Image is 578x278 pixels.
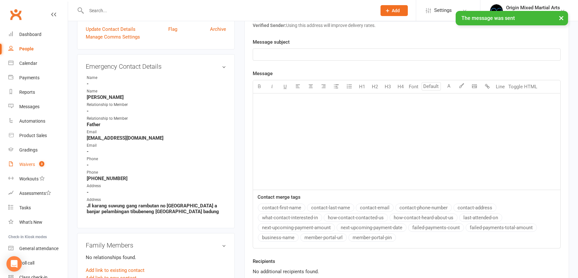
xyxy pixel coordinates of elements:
a: Flag [168,25,177,33]
div: Roll call [19,260,34,265]
div: Phone [87,169,140,176]
div: Payments [19,75,39,80]
button: contact-email [356,204,394,212]
button: Add [381,5,408,16]
button: U [279,80,292,93]
div: Address [87,197,140,203]
p: No relationships found. [86,254,226,261]
strong: - [87,81,226,87]
a: Manage Comms Settings [86,33,140,41]
a: People [8,42,68,56]
a: Clubworx [8,6,24,22]
button: what-contact-interested-in [258,213,322,222]
div: Messages [19,104,39,109]
button: contact-first-name [258,204,305,212]
button: Toggle HTML [507,80,539,93]
button: H3 [381,80,394,93]
span: Settings [434,3,452,18]
a: Workouts [8,172,68,186]
div: Reports [19,90,35,95]
input: Search... [84,6,372,15]
button: member-portal-pin [348,233,396,242]
div: No additional recipients found. [253,268,561,275]
button: contact-last-name [307,204,354,212]
a: Calendar [8,56,68,71]
strong: [EMAIL_ADDRESS][DOMAIN_NAME] [87,135,226,141]
a: Archive [210,25,226,33]
button: Line [494,80,507,93]
div: The message was sent [456,11,568,25]
a: Gradings [8,143,68,157]
div: Relationship to Member [87,116,140,122]
h3: Emergency Contact Details [86,63,226,70]
div: Email [87,129,140,135]
button: H2 [369,80,381,93]
a: Dashboard [8,27,68,42]
a: Messages [8,100,68,114]
button: failed-payments-count [408,223,464,232]
a: Product Sales [8,128,68,143]
a: Update Contact Details [86,25,136,33]
input: Default [422,82,441,91]
a: Roll call [8,256,68,270]
div: Product Sales [19,133,47,138]
div: People [19,46,34,51]
a: Automations [8,114,68,128]
strong: [PHONE_NUMBER] [87,176,226,181]
div: Email [87,143,140,149]
button: H4 [394,80,407,93]
div: What's New [19,220,42,225]
button: last-attended-on [459,213,502,222]
span: U [284,84,287,90]
a: General attendance kiosk mode [8,241,68,256]
strong: [PERSON_NAME] [87,94,226,100]
strong: Jl karang suwung gang rambutan no [GEOGRAPHIC_DATA] a banjar pelambingan tibubeneng [GEOGRAPHIC_D... [87,203,226,214]
button: how-contact-contacted-us [324,213,388,222]
a: Tasks [8,201,68,215]
strong: Father [87,122,226,127]
a: Assessments [8,186,68,201]
div: Waivers [19,162,35,167]
div: Name [87,75,140,81]
button: failed-payments-total-amount [466,223,537,232]
div: Workouts [19,176,39,181]
a: What's New [8,215,68,230]
span: 3 [39,161,44,167]
div: Address [87,183,140,189]
div: Calendar [19,61,37,66]
button: contact-address [453,204,496,212]
div: Phone [87,156,140,162]
div: Origin Mixed Martial Arts [506,5,560,11]
strong: - [87,108,226,114]
label: Recipients [253,257,275,265]
img: thumb_image1665119159.png [490,4,503,17]
div: Dashboard [19,32,41,37]
div: General attendance [19,246,58,251]
a: Payments [8,71,68,85]
label: Message [253,70,273,77]
button: next-upcoming-payment-amount [258,223,335,232]
button: contact-phone-number [395,204,452,212]
div: Tasks [19,205,31,210]
div: Origin Mixed Martial Arts [506,11,560,16]
button: × [556,11,567,25]
label: Message subject [253,38,290,46]
button: business-name [258,233,299,242]
div: Open Intercom Messenger [6,256,22,272]
h3: Family Members [86,242,226,249]
strong: - [87,189,226,195]
div: Name [87,88,140,94]
button: H1 [356,80,369,93]
a: Add link to existing contact [86,266,144,274]
button: how-contact-heard-about-us [390,213,458,222]
button: Font [407,80,420,93]
strong: - [87,162,226,168]
div: Gradings [19,147,38,152]
label: Contact merge tags [258,193,301,201]
button: member-portal-url [300,233,347,242]
button: next-upcoming-payment-date [337,223,407,232]
button: A [442,80,455,93]
strong: - [87,149,226,154]
a: Waivers 3 [8,157,68,172]
div: Assessments [19,191,51,196]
